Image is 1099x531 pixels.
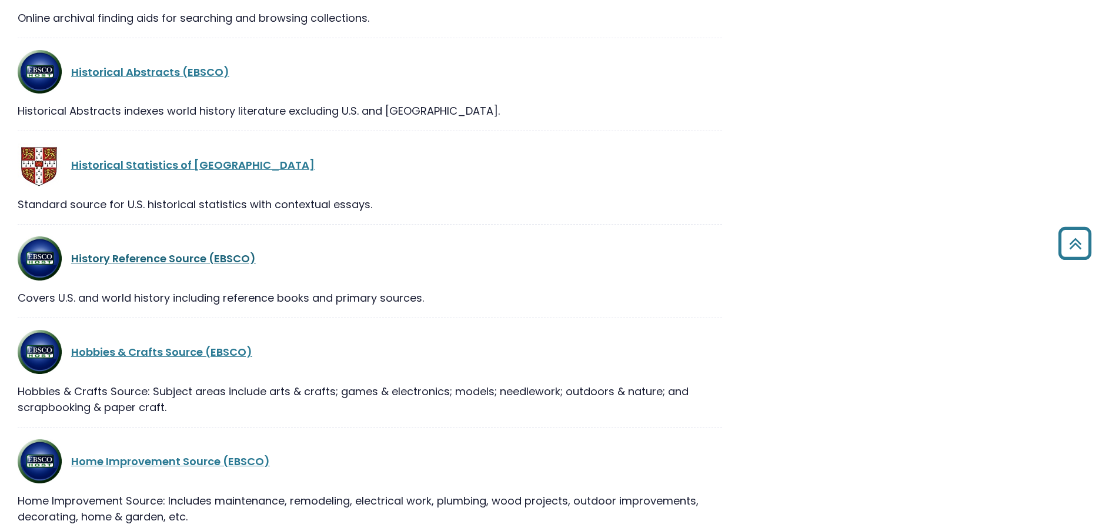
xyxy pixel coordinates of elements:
div: Historical Abstracts indexes world history literature excluding U.S. and [GEOGRAPHIC_DATA]. [18,103,722,119]
a: Historical Statistics of [GEOGRAPHIC_DATA] [71,158,315,172]
div: Online archival finding aids for searching and browsing collections. [18,10,722,26]
a: Historical Abstracts (EBSCO) [71,65,229,79]
a: Home Improvement Source (EBSCO) [71,454,270,469]
a: History Reference Source (EBSCO) [71,251,256,266]
a: Hobbies & Crafts Source (EBSCO) [71,345,252,359]
div: Standard source for U.S. historical statistics with contextual essays. [18,196,722,212]
div: Hobbies & Crafts Source: Subject areas include arts & crafts; games & electronics; models; needle... [18,383,722,415]
div: Home Improvement Source: Includes maintenance, remodeling, electrical work, plumbing, wood projec... [18,493,722,525]
div: Covers U.S. and world history including reference books and primary sources. [18,290,722,306]
a: Back to Top [1054,232,1096,254]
